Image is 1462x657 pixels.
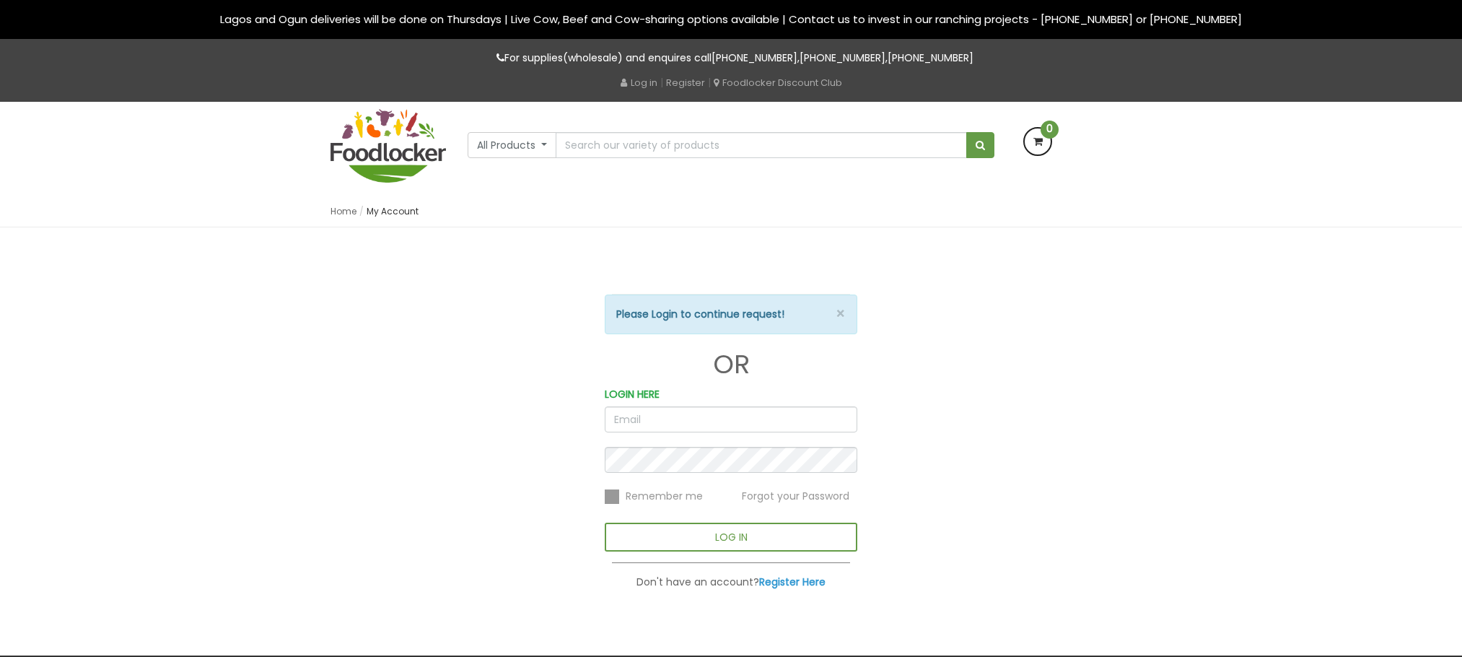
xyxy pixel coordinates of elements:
[742,489,849,503] span: Forgot your Password
[616,307,784,321] strong: Please Login to continue request!
[621,76,657,90] a: Log in
[660,75,663,90] span: |
[605,406,857,432] input: Email
[331,109,446,183] img: FoodLocker
[742,488,849,502] a: Forgot your Password
[468,132,556,158] button: All Products
[888,51,973,65] a: [PHONE_NUMBER]
[605,386,660,403] label: LOGIN HERE
[605,523,857,552] button: LOG IN
[626,489,703,503] span: Remember me
[605,574,857,591] p: Don't have an account?
[666,76,705,90] a: Register
[1041,121,1059,139] span: 0
[712,51,797,65] a: [PHONE_NUMBER]
[605,350,857,379] h1: OR
[836,306,846,321] button: ×
[759,575,826,589] a: Register Here
[556,132,967,158] input: Search our variety of products
[331,50,1131,66] p: For supplies(wholesale) and enquires call , ,
[708,75,711,90] span: |
[800,51,885,65] a: [PHONE_NUMBER]
[331,205,356,217] a: Home
[220,12,1242,27] span: Lagos and Ogun deliveries will be done on Thursdays | Live Cow, Beef and Cow-sharing options avai...
[714,76,842,90] a: Foodlocker Discount Club
[642,256,820,285] iframe: fb:login_button Facebook Social Plugin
